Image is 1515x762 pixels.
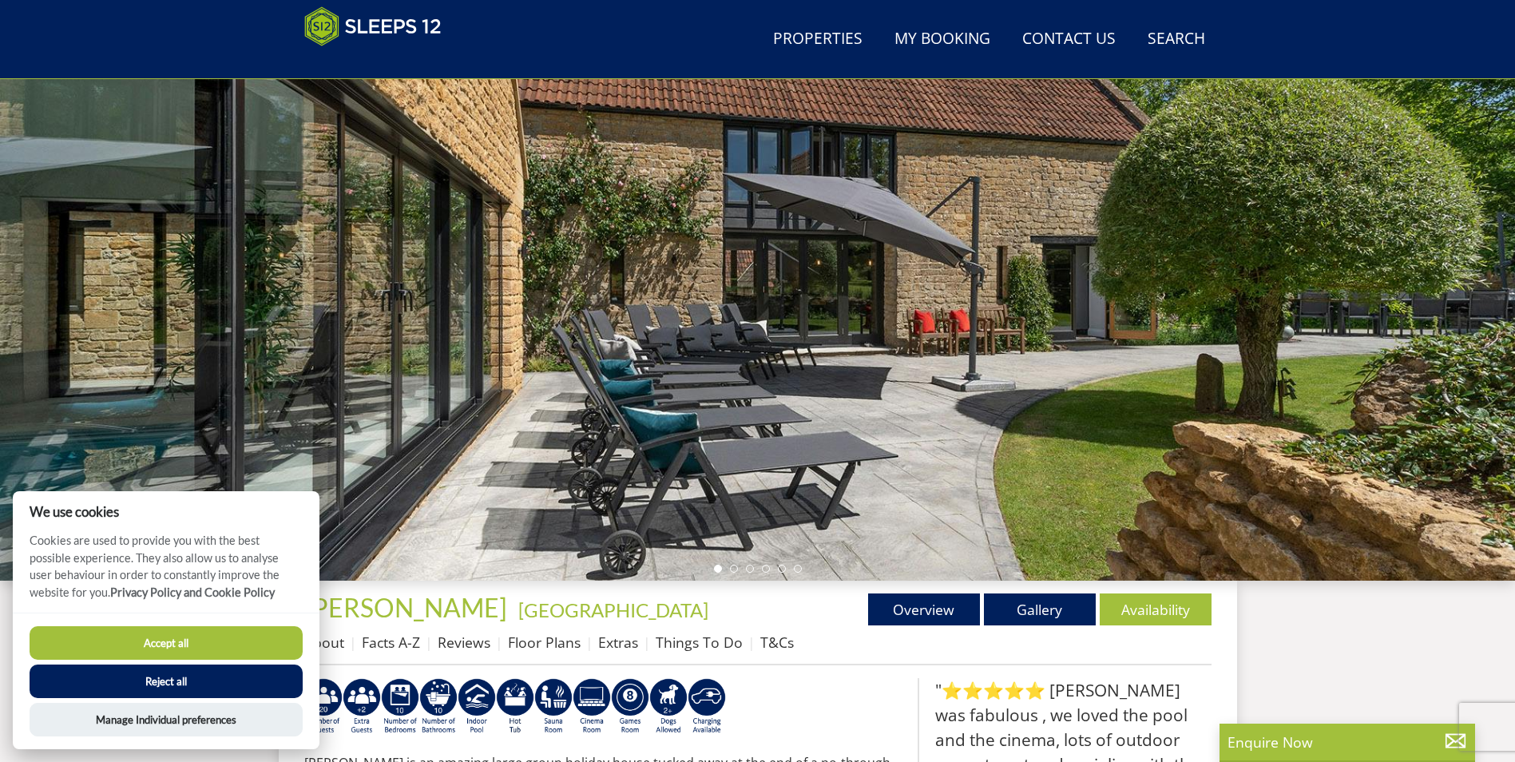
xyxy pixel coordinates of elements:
[888,22,997,58] a: My Booking
[1227,732,1467,752] p: Enquire Now
[1100,593,1212,625] a: Availability
[13,504,319,519] h2: We use cookies
[13,532,319,613] p: Cookies are used to provide you with the best possible experience. They also allow us to analyse ...
[304,678,343,736] img: AD_4nXex3qvy3sy6BM-Br1RXWWSl0DFPk6qVqJlDEOPMeFX_TIH0N77Wmmkf8Pcs8dCh06Ybzq_lkzmDAO5ABz7s_BDarUBnZ...
[512,598,708,621] span: -
[304,592,512,623] a: [PERSON_NAME]
[534,678,573,736] img: AD_4nXdjbGEeivCGLLmyT_JEP7bTfXsjgyLfnLszUAQeQ4RcokDYHVBt5R8-zTDbAVICNoGv1Dwc3nsbUb1qR6CAkrbZUeZBN...
[508,633,581,652] a: Floor Plans
[649,678,688,736] img: AD_4nXfVJ1m9w4EMMbFjuD7zUgI0tuAFSIqlFBxnoOORi2MjIyaBJhe_C7my_EDccl4s4fHEkrSKwLb6ZhQ-Uxcdi3V3QSydP...
[362,633,420,652] a: Facts A-Z
[611,678,649,736] img: AD_4nXdrZMsjcYNLGsKuA84hRzvIbesVCpXJ0qqnwZoX5ch9Zjv73tWe4fnFRs2gJ9dSiUubhZXckSJX_mqrZBmYExREIfryF...
[688,678,726,736] img: AD_4nXcnT2OPG21WxYUhsl9q61n1KejP7Pk9ESVM9x9VetD-X_UXXoxAKaMRZGYNcSGiAsmGyKm0QlThER1osyFXNLmuYOVBV...
[30,626,303,660] button: Accept all
[458,678,496,736] img: AD_4nXei2dp4L7_L8OvME76Xy1PUX32_NMHbHVSts-g-ZAVb8bILrMcUKZI2vRNdEqfWP017x6NFeUMZMqnp0JYknAB97-jDN...
[868,593,980,625] a: Overview
[296,56,464,69] iframe: Customer reviews powered by Trustpilot
[767,22,869,58] a: Properties
[656,633,743,652] a: Things To Do
[110,585,275,599] a: Privacy Policy and Cookie Policy
[598,633,638,652] a: Extras
[30,703,303,736] button: Manage Individual preferences
[1016,22,1122,58] a: Contact Us
[1141,22,1212,58] a: Search
[304,633,344,652] a: About
[30,665,303,698] button: Reject all
[760,633,794,652] a: T&Cs
[496,678,534,736] img: AD_4nXcpX5uDwed6-YChlrI2BYOgXwgg3aqYHOhRm0XfZB-YtQW2NrmeCr45vGAfVKUq4uWnc59ZmEsEzoF5o39EWARlT1ewO...
[304,6,442,46] img: Sleeps 12
[984,593,1096,625] a: Gallery
[304,592,507,623] span: [PERSON_NAME]
[381,678,419,736] img: AD_4nXfZxIz6BQB9SA1qRR_TR-5tIV0ZeFY52bfSYUXaQTY3KXVpPtuuoZT3Ql3RNthdyy4xCUoonkMKBfRi__QKbC4gcM_TO...
[343,678,381,736] img: AD_4nXeXCOE_OdmEy92lFEB9p7nyvg-9T1j8Q7yQMnDgopRzbTNR3Fwoz3levE1lBACinI3iQWtmcm3GLYMw3-AC-bi-kylLi...
[438,633,490,652] a: Reviews
[573,678,611,736] img: AD_4nXd2nb48xR8nvNoM3_LDZbVoAMNMgnKOBj_-nFICa7dvV-HbinRJhgdpEvWfsaax6rIGtCJThxCG8XbQQypTL5jAHI8VF...
[518,598,708,621] a: [GEOGRAPHIC_DATA]
[419,678,458,736] img: AD_4nXfvn8RXFi48Si5WD_ef5izgnipSIXhRnV2E_jgdafhtv5bNmI08a5B0Z5Dh6wygAtJ5Dbjjt2cCuRgwHFAEvQBwYj91q...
